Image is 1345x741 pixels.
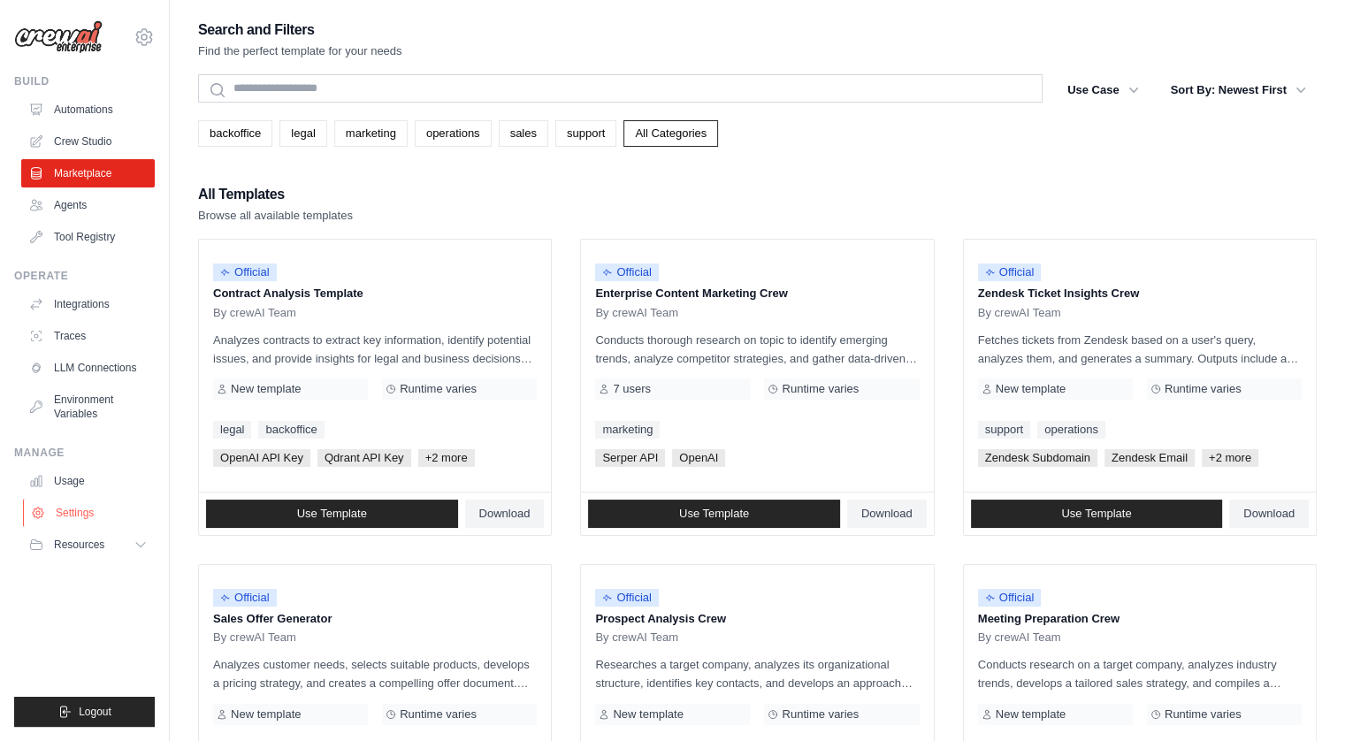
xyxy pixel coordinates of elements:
span: Zendesk Subdomain [978,449,1097,467]
span: Use Template [1061,507,1131,521]
a: Download [1229,500,1309,528]
div: Build [14,74,155,88]
span: OpenAI [672,449,725,467]
a: Agents [21,191,155,219]
span: Use Template [679,507,749,521]
span: Official [595,264,659,281]
a: Use Template [588,500,840,528]
a: Automations [21,95,155,124]
a: Integrations [21,290,155,318]
span: OpenAI API Key [213,449,310,467]
a: Traces [21,322,155,350]
a: Download [847,500,927,528]
span: By crewAI Team [595,306,678,320]
span: By crewAI Team [213,306,296,320]
a: support [978,421,1030,439]
span: Download [479,507,531,521]
a: marketing [595,421,660,439]
span: Official [213,264,277,281]
a: backoffice [198,120,272,147]
span: New template [231,382,301,396]
a: Crew Studio [21,127,155,156]
p: Analyzes contracts to extract key information, identify potential issues, and provide insights fo... [213,331,537,368]
p: Meeting Preparation Crew [978,610,1302,628]
span: By crewAI Team [595,630,678,645]
a: Download [465,500,545,528]
span: +2 more [1202,449,1258,467]
a: Usage [21,467,155,495]
h2: Search and Filters [198,18,402,42]
span: Logout [79,705,111,719]
span: New template [613,707,683,722]
span: Runtime varies [1165,707,1242,722]
a: legal [213,421,251,439]
a: operations [415,120,492,147]
span: +2 more [418,449,475,467]
p: Analyzes customer needs, selects suitable products, develops a pricing strategy, and creates a co... [213,655,537,692]
a: All Categories [623,120,718,147]
span: Runtime varies [782,707,859,722]
p: Conducts thorough research on topic to identify emerging trends, analyze competitor strategies, a... [595,331,919,368]
span: Download [1243,507,1295,521]
p: Prospect Analysis Crew [595,610,919,628]
span: Download [861,507,913,521]
span: New template [996,707,1066,722]
a: legal [279,120,326,147]
a: Marketplace [21,159,155,187]
span: Runtime varies [400,382,477,396]
span: Zendesk Email [1104,449,1195,467]
div: Operate [14,269,155,283]
span: Use Template [297,507,367,521]
a: LLM Connections [21,354,155,382]
span: New template [996,382,1066,396]
span: By crewAI Team [978,630,1061,645]
span: Official [978,589,1042,607]
button: Sort By: Newest First [1160,74,1317,106]
span: Runtime varies [782,382,859,396]
span: By crewAI Team [213,630,296,645]
p: Zendesk Ticket Insights Crew [978,285,1302,302]
button: Resources [21,531,155,559]
a: operations [1037,421,1105,439]
p: Conducts research on a target company, analyzes industry trends, develops a tailored sales strate... [978,655,1302,692]
p: Browse all available templates [198,207,353,225]
span: Official [213,589,277,607]
a: Use Template [206,500,458,528]
span: Runtime varies [400,707,477,722]
p: Fetches tickets from Zendesk based on a user's query, analyzes them, and generates a summary. Out... [978,331,1302,368]
a: Settings [23,499,157,527]
span: By crewAI Team [978,306,1061,320]
a: Environment Variables [21,386,155,428]
div: Manage [14,446,155,460]
button: Logout [14,697,155,727]
a: Tool Registry [21,223,155,251]
img: Logo [14,20,103,54]
button: Use Case [1057,74,1150,106]
p: Find the perfect template for your needs [198,42,402,60]
span: Serper API [595,449,665,467]
a: support [555,120,616,147]
a: sales [499,120,548,147]
a: Use Template [971,500,1223,528]
span: Qdrant API Key [317,449,411,467]
span: Runtime varies [1165,382,1242,396]
p: Sales Offer Generator [213,610,537,628]
span: Resources [54,538,104,552]
span: New template [231,707,301,722]
p: Contract Analysis Template [213,285,537,302]
p: Researches a target company, analyzes its organizational structure, identifies key contacts, and ... [595,655,919,692]
p: Enterprise Content Marketing Crew [595,285,919,302]
h2: All Templates [198,182,353,207]
span: 7 users [613,382,651,396]
a: marketing [334,120,408,147]
span: Official [595,589,659,607]
a: backoffice [258,421,324,439]
span: Official [978,264,1042,281]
